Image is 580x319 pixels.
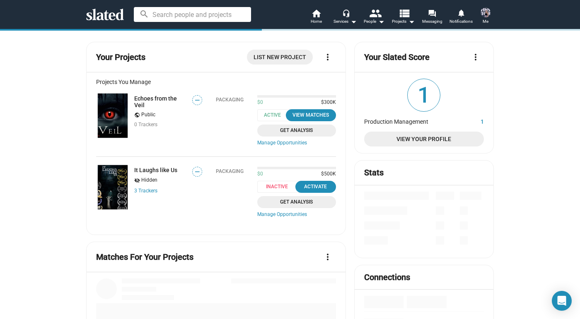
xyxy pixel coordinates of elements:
[134,177,140,185] mat-icon: visibility_off
[364,17,384,26] div: People
[331,8,360,26] button: Services
[295,181,336,193] button: Activate
[96,79,336,85] div: Projects You Manage
[342,9,350,17] mat-icon: headset_mic
[406,17,416,26] mat-icon: arrow_drop_down
[389,8,418,26] button: Projects
[254,50,306,65] span: List New Project
[418,8,447,26] a: Messaging
[134,122,157,127] span: 0 Trackers
[333,17,357,26] div: Services
[291,111,331,120] div: View Matches
[552,291,572,311] div: Open Intercom Messenger
[369,7,381,19] mat-icon: people
[141,177,157,184] span: Hidden
[457,9,465,17] mat-icon: notifications
[257,196,336,208] a: Get Analysis
[134,7,251,22] input: Search people and projects
[216,168,244,174] div: Packaging
[398,7,410,19] mat-icon: view_list
[428,9,436,17] mat-icon: forum
[311,17,322,26] span: Home
[323,52,333,62] mat-icon: more_vert
[476,6,495,27] button: Nicole SellMe
[376,17,386,26] mat-icon: arrow_drop_down
[134,188,157,194] a: 3 Trackers
[371,132,477,146] span: View Your Profile
[155,188,157,194] span: s
[193,168,202,176] span: —
[257,181,302,193] span: Inactive
[300,182,331,191] div: Activate
[360,8,389,26] button: People
[348,17,358,26] mat-icon: arrow_drop_down
[408,79,440,111] span: 1
[450,17,473,26] span: Notifications
[257,171,263,177] span: $0
[483,17,488,26] span: Me
[364,116,453,125] dt: Production Management
[216,97,244,103] div: Packaging
[318,99,336,106] span: $300K
[257,211,336,218] a: Manage Opportunities
[134,95,187,108] a: Echoes from the Veil
[364,132,484,146] a: View Your Profile
[96,92,129,139] a: Echoes from the Veil
[141,112,155,118] span: Public
[257,99,263,106] span: $0
[257,125,336,137] a: Get Analysis
[262,126,331,135] span: Get Analysis
[96,163,129,211] a: It Laughs like Us
[318,171,336,177] span: $500K
[364,52,430,63] mat-card-title: Your Slated Score
[422,17,442,26] span: Messaging
[447,8,476,26] a: Notifications
[364,167,384,178] mat-card-title: Stats
[471,52,481,62] mat-icon: more_vert
[453,116,484,125] dd: 1
[98,94,128,138] img: Echoes from the Veil
[364,272,410,283] mat-card-title: Connections
[481,7,491,17] img: Nicole Sell
[302,8,331,26] a: Home
[257,109,292,121] span: Active
[262,198,331,206] span: Get Analysis
[257,140,336,146] a: Manage Opportunities
[311,8,321,18] mat-icon: home
[392,17,415,26] span: Projects
[193,96,202,104] span: —
[323,252,333,262] mat-icon: more_vert
[96,252,193,263] mat-card-title: Matches For Your Projects
[96,52,145,63] mat-card-title: Your Projects
[134,167,177,173] a: It Laughs like Us
[286,109,336,121] button: View Matches
[98,165,128,209] img: It Laughs like Us
[247,50,313,65] a: List New Project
